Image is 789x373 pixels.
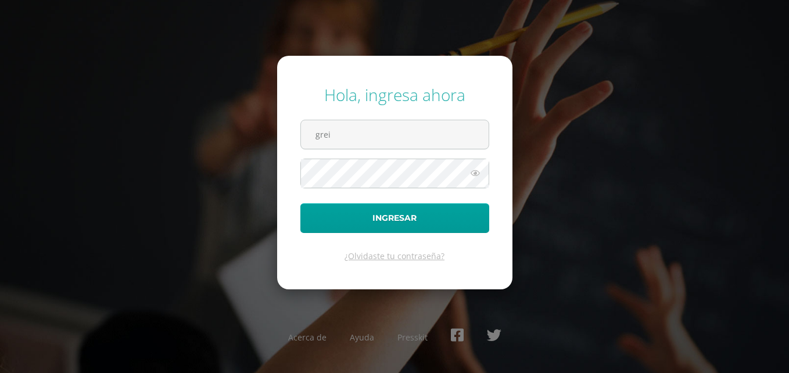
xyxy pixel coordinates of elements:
[300,203,489,233] button: Ingresar
[288,332,327,343] a: Acerca de
[345,250,444,261] a: ¿Olvidaste tu contraseña?
[301,120,489,149] input: Correo electrónico o usuario
[397,332,428,343] a: Presskit
[300,84,489,106] div: Hola, ingresa ahora
[350,332,374,343] a: Ayuda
